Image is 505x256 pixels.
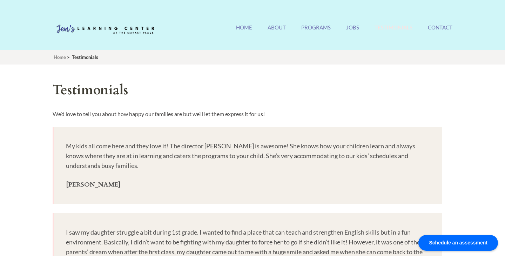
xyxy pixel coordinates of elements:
[53,19,158,40] img: Jen's Learning Center Logo Transparent
[236,24,252,39] a: Home
[418,235,498,251] div: Schedule an assessment
[375,24,412,39] a: Testimonials
[66,141,430,170] p: My kids all come here and they love it! The director [PERSON_NAME] is awesome! She knows how your...
[53,109,442,119] p: We’d love to tell you about how happy our families are but we’ll let them express it for us!
[268,24,286,39] a: About
[54,54,66,60] a: Home
[66,180,430,190] cite: [PERSON_NAME]
[346,24,359,39] a: Jobs
[53,80,442,100] h1: Testimonials
[301,24,331,39] a: Programs
[428,24,452,39] a: Contact
[67,54,70,60] span: >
